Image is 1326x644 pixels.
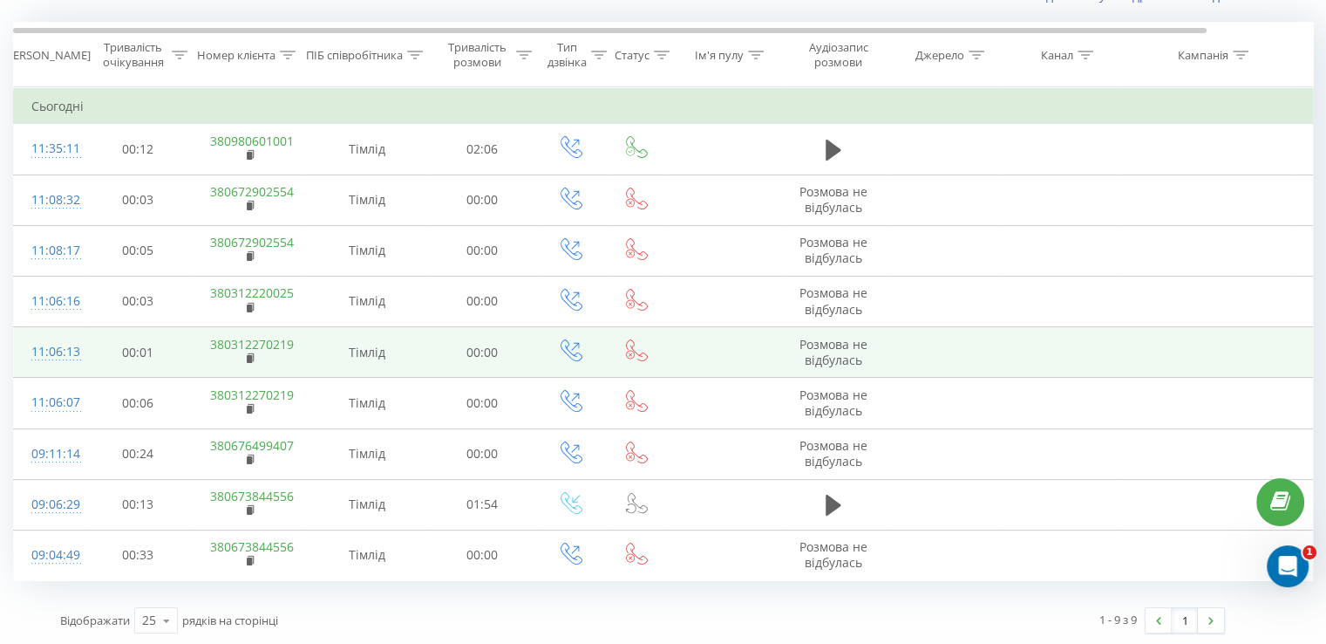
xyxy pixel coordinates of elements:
td: Тімлід [306,479,428,530]
td: Тімлід [306,124,428,175]
a: 380312270219 [210,387,294,403]
iframe: Intercom live chat [1267,545,1309,587]
span: Розмова не відбулась [799,538,867,571]
td: Тімлід [306,327,428,378]
div: 09:06:29 [31,488,66,522]
td: 00:01 [84,327,193,378]
td: Тімлід [306,276,428,326]
div: 09:11:14 [31,437,66,471]
td: 00:13 [84,479,193,530]
span: Розмова не відбулась [799,284,867,317]
a: 380312220025 [210,284,294,301]
div: 11:06:16 [31,284,66,319]
div: 25 [142,612,156,629]
div: Канал [1041,48,1073,63]
div: Аудіозапис розмови [796,40,881,70]
a: 380672902554 [210,183,294,200]
td: 00:00 [428,225,537,276]
div: Ім'я пулу [695,48,744,63]
div: 11:08:17 [31,234,66,268]
a: 380980601001 [210,133,294,149]
span: Розмова не відбулась [799,234,867,266]
div: 11:06:13 [31,335,66,369]
span: Розмова не відбулась [799,387,867,419]
a: 380672902554 [210,234,294,250]
a: 380673844556 [210,538,294,555]
div: Номер клієнта [197,48,275,63]
span: Розмова не відбулась [799,437,867,469]
span: рядків на сторінці [182,613,278,628]
td: 00:00 [428,378,537,428]
a: 380673844556 [210,488,294,504]
span: Розмова не відбулась [799,336,867,368]
td: 00:00 [428,175,537,225]
div: Статус [615,48,649,63]
td: 00:05 [84,225,193,276]
div: 09:04:49 [31,538,66,572]
a: 1 [1172,608,1198,633]
td: Тімлід [306,225,428,276]
td: 00:00 [428,276,537,326]
div: Джерело [915,48,964,63]
div: Тип дзвінка [547,40,587,70]
td: 00:00 [428,327,537,378]
td: 00:24 [84,428,193,479]
td: Тімлід [306,530,428,580]
td: 00:06 [84,378,193,428]
td: 00:33 [84,530,193,580]
div: 11:06:07 [31,386,66,420]
a: 380676499407 [210,437,294,454]
td: Тімлід [306,428,428,479]
td: Тімлід [306,378,428,428]
span: Відображати [60,613,130,628]
td: 00:00 [428,530,537,580]
div: Тривалість очікування [99,40,167,70]
div: ПІБ співробітника [306,48,403,63]
td: 00:12 [84,124,193,175]
div: Тривалість розмови [443,40,512,70]
td: 02:06 [428,124,537,175]
td: 00:00 [428,428,537,479]
div: 11:35:11 [31,132,66,166]
div: 11:08:32 [31,183,66,217]
span: 1 [1302,545,1316,559]
td: 01:54 [428,479,537,530]
td: 00:03 [84,276,193,326]
td: 00:03 [84,175,193,225]
div: 1 - 9 з 9 [1099,611,1137,628]
a: 380312270219 [210,336,294,353]
span: Розмова не відбулась [799,183,867,216]
div: [PERSON_NAME] [3,48,91,63]
div: Кампанія [1178,48,1228,63]
td: Тімлід [306,175,428,225]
